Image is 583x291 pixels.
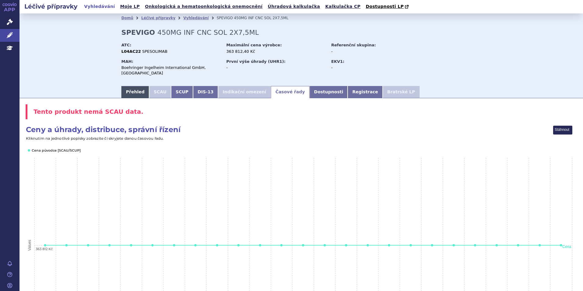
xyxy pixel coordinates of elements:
[367,244,369,246] path: leden 2025, 363,812.40. Cena původce [SCAU/SCUP].
[474,244,476,246] path: červen 2025, 363,812.40. Cena původce [SCAU/SCUP].
[27,240,32,251] text: Values
[431,244,433,246] path: duben 2025, 363,812.40. Cena původce [SCAU/SCUP].
[237,244,240,246] path: červenec 2024, 363,812.40. Cena původce [SCAU/SCUP].
[331,65,400,70] div: -
[32,148,80,153] button: Show Cena původce [SCAU/SCUP]
[216,244,218,246] path: červen 2024, 363,812.40. Cena původce [SCAU/SCUP].
[108,244,111,246] path: leden 2024, 363,812.40. Cena původce [SCAU/SCUP].
[226,59,285,64] strong: První výše úhrady (UHR1):
[259,244,261,246] path: srpen 2024, 363,812.40. Cena původce [SCAU/SCUP].
[141,16,175,20] a: Léčivé přípravky
[452,244,455,246] path: květen 2025, 363,812.40. Cena původce [SCAU/SCUP].
[121,49,141,54] strong: L04AC22
[517,244,519,246] path: srpen 2025, 363,812.40. Cena původce [SCAU/SCUP].
[44,244,46,246] path: říjen 2023, 363,812.40. Cena původce [SCAU/SCUP].
[331,49,400,54] div: -
[121,43,131,47] strong: ATC:
[388,244,390,246] path: únor 2025, 363,812.40. Cena původce [SCAU/SCUP].
[36,247,53,251] text: 363 812 Kč
[266,2,322,11] a: Úhradová kalkulačka
[121,86,149,98] a: Přehled
[171,86,193,98] a: SCUP
[309,86,348,98] a: Dostupnosti
[348,86,382,98] a: Registrace
[560,244,562,246] path: říjen 2025, 363,812.40. Cena původce [SCAU/SCUP].
[410,244,412,246] path: březen 2025, 363,812.40. Cena původce [SCAU/SCUP].
[280,244,283,246] path: září 2024, 363,812.40. Cena původce [SCAU/SCUP].
[157,29,259,36] span: 450MG INF CNC SOL 2X7,5ML
[324,2,363,11] a: Kalkulačka CP
[271,86,309,98] a: Časové řady
[142,49,167,54] span: SPESOLIMAB
[364,2,412,11] a: Dostupnosti LP
[331,43,376,47] strong: Referenční skupina:
[65,244,68,246] path: listopad 2023, 363,812.40. Cena původce [SCAU/SCUP].
[495,244,498,246] path: červenec 2025, 363,812.40. Cena původce [SCAU/SCUP].
[130,244,132,246] path: únor 2024, 363,812.40. Cena původce [SCAU/SCUP].
[226,65,325,70] div: -
[26,125,181,135] span: Ceny a úhrady, distribuce, správní řízení
[345,244,347,246] path: prosinec 2024, 363,812.40. Cena původce [SCAU/SCUP].
[226,49,325,54] div: 363 812,40 Kč
[26,136,164,141] text: Kliknutím na jednotlivé popisky zobrazíte či skryjete danou časovou řadu.
[118,2,141,11] a: Moje LP
[194,244,197,246] path: květen 2024, 363,812.40. Cena původce [SCAU/SCUP].
[87,244,89,246] path: prosinec 2023, 363,812.40. Cena původce [SCAU/SCUP].
[538,244,541,246] path: září 2025, 363,812.40. Cena původce [SCAU/SCUP].
[143,2,264,11] a: Onkologická a hematoonkologická onemocnění
[331,59,344,64] strong: EKV1:
[553,126,572,135] button: View chart menu, Ceny a úhrady, distribuce, správní řízení
[193,86,218,98] a: DIS-13
[366,4,404,9] span: Dostupnosti LP
[121,29,155,36] strong: SPEVIGO
[226,43,282,47] strong: Maximální cena výrobce:
[20,2,82,11] h2: Léčivé přípravky
[121,65,220,76] div: Boehringer Ingelheim International GmbH, [GEOGRAPHIC_DATA]
[216,16,233,20] span: SPEVIGO
[234,16,288,20] span: 450MG INF CNC SOL 2X7,5ML
[82,2,117,11] a: Vyhledávání
[173,244,175,246] path: duben 2024, 363,812.40. Cena původce [SCAU/SCUP].
[324,244,326,246] path: listopad 2024, 363,812.40. Cena původce [SCAU/SCUP].
[121,59,133,64] strong: MAH:
[121,16,133,20] a: Domů
[302,244,304,246] path: říjen 2024, 363,812.40. Cena původce [SCAU/SCUP].
[26,104,577,119] div: Tento produkt nemá SCAU data.
[183,16,209,20] a: Vyhledávání
[151,244,154,246] path: březen 2024, 363,812.40. Cena původce [SCAU/SCUP].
